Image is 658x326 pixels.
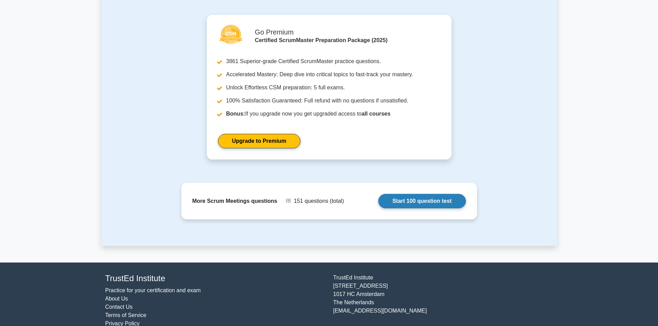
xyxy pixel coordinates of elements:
[105,312,146,318] a: Terms of Service
[105,287,201,293] a: Practice for your certification and exam
[105,304,133,310] a: Contact Us
[105,296,128,302] a: About Us
[218,134,301,148] a: Upgrade to Premium
[105,274,325,284] h4: TrustEd Institute
[378,194,466,208] a: Start 100 question test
